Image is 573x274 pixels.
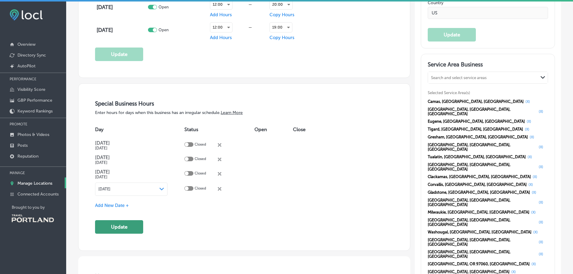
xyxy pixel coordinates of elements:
[428,162,537,171] span: [GEOGRAPHIC_DATA], [GEOGRAPHIC_DATA], [GEOGRAPHIC_DATA]
[17,87,45,92] p: Visibility Score
[95,121,184,138] th: Day
[17,132,49,137] p: Photos & Videos
[525,119,533,124] button: (X)
[293,121,319,138] th: Close
[428,91,470,95] span: Selected Service Area(s)
[537,240,545,245] button: (X)
[95,220,143,234] button: Update
[428,99,524,104] span: Camas, [GEOGRAPHIC_DATA], [GEOGRAPHIC_DATA]
[428,262,530,266] span: [GEOGRAPHIC_DATA], OR 97060, [GEOGRAPHIC_DATA]
[428,198,537,207] span: [GEOGRAPHIC_DATA], [GEOGRAPHIC_DATA], [GEOGRAPHIC_DATA]
[233,25,268,29] div: —
[95,100,393,107] h3: Special Business Hours
[270,23,292,32] div: 19:00
[270,12,294,17] span: Copy Hours
[528,135,536,140] button: (X)
[428,190,530,195] span: Gladstone, [GEOGRAPHIC_DATA], [GEOGRAPHIC_DATA]
[17,181,52,186] p: Manage Locations
[270,35,294,40] span: Copy Hours
[428,182,527,187] span: Corvallis, [GEOGRAPHIC_DATA], [GEOGRAPHIC_DATA]
[17,53,46,58] p: Directory Sync
[537,200,545,205] button: (X)
[537,165,545,169] button: (X)
[17,143,28,148] p: Posts
[10,9,43,20] img: fda3e92497d09a02dc62c9cd864e3231.png
[95,169,168,175] h4: [DATE]
[428,28,476,42] button: Update
[428,238,537,247] span: [GEOGRAPHIC_DATA], [GEOGRAPHIC_DATA], [GEOGRAPHIC_DATA]
[523,127,531,132] button: (X)
[428,127,523,131] span: Tigard, [GEOGRAPHIC_DATA], [GEOGRAPHIC_DATA]
[195,157,206,162] p: Closed
[428,107,537,116] span: [GEOGRAPHIC_DATA], [GEOGRAPHIC_DATA], [GEOGRAPHIC_DATA]
[159,28,169,32] p: Open
[428,155,526,159] span: Tualatin, [GEOGRAPHIC_DATA], [GEOGRAPHIC_DATA]
[428,61,548,70] h3: Service Area Business
[428,7,548,19] input: Country
[428,135,528,139] span: Gresham, [GEOGRAPHIC_DATA], [GEOGRAPHIC_DATA]
[95,175,168,179] h5: [DATE]
[428,143,537,152] span: [GEOGRAPHIC_DATA], [GEOGRAPHIC_DATA], [GEOGRAPHIC_DATA]
[17,192,59,197] p: Connected Accounts
[537,145,545,149] button: (X)
[221,110,243,115] a: Learn More
[537,109,545,114] button: (X)
[184,121,254,138] th: Status
[195,186,206,192] p: Closed
[233,2,268,7] div: —
[95,155,168,160] h4: [DATE]
[17,98,52,103] p: GBP Performance
[98,187,110,191] span: [DATE]
[17,154,39,159] p: Reputation
[530,262,538,266] button: (X)
[431,75,487,80] div: Search and select service areas
[428,210,529,214] span: Milwaukie, [GEOGRAPHIC_DATA], [GEOGRAPHIC_DATA]
[97,4,146,11] h4: [DATE]
[428,0,548,5] label: Country
[95,203,129,208] span: Add New Date +
[428,119,525,124] span: Eugene, [GEOGRAPHIC_DATA], [GEOGRAPHIC_DATA]
[195,142,206,148] p: Closed
[428,218,537,227] span: [GEOGRAPHIC_DATA], [GEOGRAPHIC_DATA], [GEOGRAPHIC_DATA]
[95,160,168,165] h5: [DATE]
[210,35,232,40] span: Add Hours
[531,230,540,235] button: (X)
[428,174,531,179] span: Clackamas, [GEOGRAPHIC_DATA], [GEOGRAPHIC_DATA]
[530,190,538,195] button: (X)
[527,182,535,187] button: (X)
[195,171,206,177] p: Closed
[17,63,35,69] p: AutoPilot
[526,155,534,159] button: (X)
[428,269,510,274] span: [GEOGRAPHIC_DATA], [GEOGRAPHIC_DATA]
[12,214,54,222] img: Travel Portland
[537,252,545,257] button: (X)
[12,205,66,210] p: Brought to you by
[254,121,293,138] th: Open
[210,23,232,32] div: 12:00
[537,220,545,225] button: (X)
[95,110,393,115] p: Enter hours for days when this business has an irregular schedule.
[428,250,537,259] span: [GEOGRAPHIC_DATA], [GEOGRAPHIC_DATA], [GEOGRAPHIC_DATA]
[428,230,531,234] span: Washougal, [GEOGRAPHIC_DATA], [GEOGRAPHIC_DATA]
[17,42,35,47] p: Overview
[95,48,143,61] button: Update
[529,210,538,215] button: (X)
[95,146,168,150] h5: [DATE]
[524,99,532,104] button: (X)
[97,27,146,33] h4: [DATE]
[17,109,53,114] p: Keyword Rankings
[531,174,539,179] button: (X)
[159,5,169,9] p: Open
[95,140,168,146] h4: [DATE]
[210,12,232,17] span: Add Hours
